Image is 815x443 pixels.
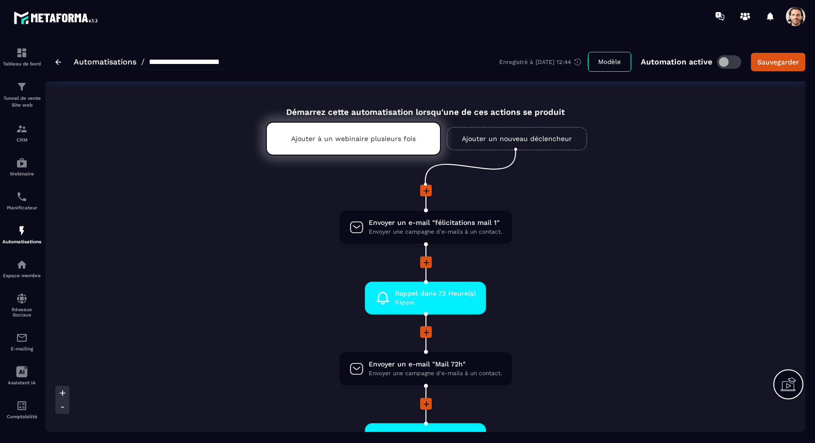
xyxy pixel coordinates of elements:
[2,273,41,278] p: Espace membre
[16,225,28,237] img: automations
[2,74,41,116] a: formationformationTunnel de vente Site web
[2,116,41,150] a: formationformationCRM
[2,252,41,285] a: automationsautomationsEspace membre
[16,81,28,93] img: formation
[2,205,41,210] p: Planificateur
[2,307,41,317] p: Réseaux Sociaux
[2,137,41,142] p: CRM
[2,218,41,252] a: automationsautomationsAutomatisations
[16,332,28,344] img: email
[16,157,28,169] img: automations
[2,95,41,109] p: Tunnel de vente Site web
[536,59,571,65] p: [DATE] 12:44
[447,127,587,150] a: Ajouter un nouveau déclencheur
[14,9,101,27] img: logo
[2,184,41,218] a: schedulerschedulerPlanificateur
[751,53,805,71] button: Sauvegarder
[16,259,28,270] img: automations
[2,393,41,427] a: accountantaccountantComptabilité
[2,346,41,351] p: E-mailing
[55,59,62,65] img: arrow
[394,430,476,440] span: Rappel dans 48 Heure(s)
[395,298,476,307] span: Rappel.
[291,135,416,142] p: Ajouter à un webinaire plusieurs fois
[2,285,41,325] a: social-networksocial-networkRéseaux Sociaux
[757,57,799,67] div: Sauvegarder
[499,58,588,66] div: Enregistré à
[369,369,502,378] span: Envoyer une campagne d'e-mails à un contact.
[2,325,41,359] a: emailemailE-mailing
[2,380,41,385] p: Assistant IA
[2,359,41,393] a: Assistant IA
[2,171,41,176] p: Webinaire
[16,191,28,203] img: scheduler
[395,289,476,298] span: Rappel dans 72 Heure(s)
[242,96,609,117] div: Démarrez cette automatisation lorsqu'une de ces actions se produit
[369,227,502,237] span: Envoyer une campagne d'e-mails à un contact.
[16,123,28,135] img: formation
[641,57,712,66] p: Automation active
[2,150,41,184] a: automationsautomationsWebinaire
[16,400,28,411] img: accountant
[16,47,28,59] img: formation
[2,239,41,244] p: Automatisations
[2,414,41,419] p: Comptabilité
[369,360,502,369] span: Envoyer un e-mail "Mail 72h"
[2,40,41,74] a: formationformationTableau de bord
[74,57,136,66] a: Automatisations
[16,293,28,304] img: social-network
[141,57,145,66] span: /
[588,52,631,72] button: Modèle
[369,218,502,227] span: Envoyer un e-mail "félicitations mail 1"
[2,61,41,66] p: Tableau de bord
